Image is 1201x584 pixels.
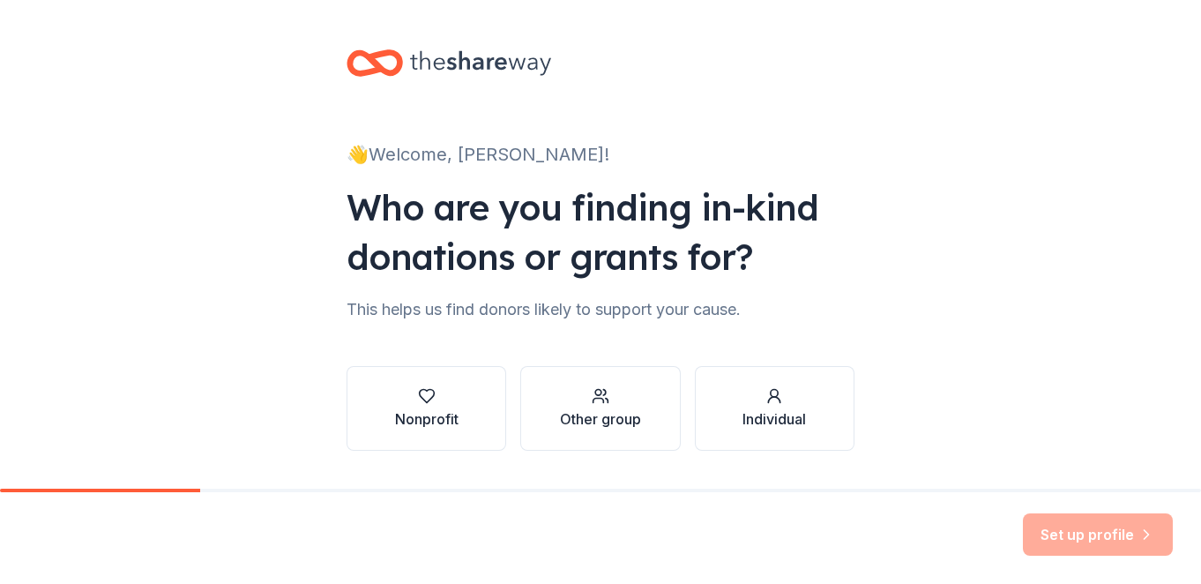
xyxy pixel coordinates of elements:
[560,408,641,430] div: Other group
[395,408,459,430] div: Nonprofit
[742,408,806,430] div: Individual
[347,183,854,281] div: Who are you finding in-kind donations or grants for?
[347,140,854,168] div: 👋 Welcome, [PERSON_NAME]!
[520,366,680,451] button: Other group
[695,366,854,451] button: Individual
[347,296,854,324] div: This helps us find donors likely to support your cause.
[347,366,506,451] button: Nonprofit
